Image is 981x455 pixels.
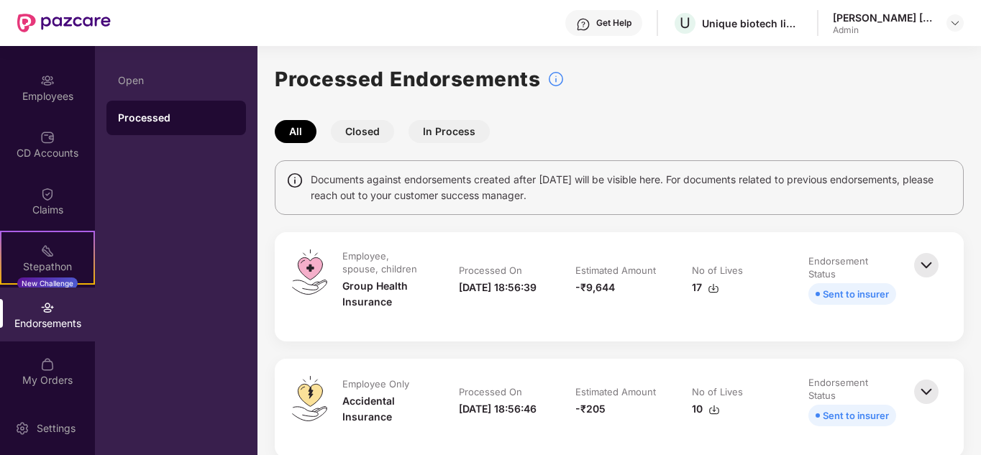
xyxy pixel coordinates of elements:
button: Closed [331,120,394,143]
div: No of Lives [692,385,743,398]
div: [PERSON_NAME] [PERSON_NAME] [833,11,934,24]
div: Get Help [596,17,631,29]
div: -₹9,644 [575,280,615,295]
div: 17 [692,280,719,295]
div: Endorsement Status [808,254,893,280]
img: svg+xml;base64,PHN2ZyB4bWxucz0iaHR0cDovL3d3dy53My5vcmcvMjAwMC9zdmciIHdpZHRoPSIyMSIgaGVpZ2h0PSIyMC... [40,244,55,258]
img: svg+xml;base64,PHN2ZyBpZD0iSW5mbyIgeG1sbnM9Imh0dHA6Ly93d3cudzMub3JnLzIwMDAvc3ZnIiB3aWR0aD0iMTQiIG... [286,172,304,189]
img: svg+xml;base64,PHN2ZyBpZD0iQ2xhaW0iIHhtbG5zPSJodHRwOi8vd3d3LnczLm9yZy8yMDAwL3N2ZyIgd2lkdGg9IjIwIi... [40,187,55,201]
img: svg+xml;base64,PHN2ZyBpZD0iQ0RfQWNjb3VudHMiIGRhdGEtbmFtZT0iQ0QgQWNjb3VudHMiIHhtbG5zPSJodHRwOi8vd3... [40,130,55,144]
img: svg+xml;base64,PHN2ZyB4bWxucz0iaHR0cDovL3d3dy53My5vcmcvMjAwMC9zdmciIHdpZHRoPSI0OS4zMiIgaGVpZ2h0PS... [292,249,327,295]
div: Admin [833,24,934,36]
div: Sent to insurer [823,286,889,302]
div: Stepathon [1,259,93,274]
img: New Pazcare Logo [17,14,111,32]
img: svg+xml;base64,PHN2ZyBpZD0iTXlfT3JkZXJzIiBkYXRhLW5hbWU9Ik15IE9yZGVycyIgeG1sbnM9Imh0dHA6Ly93d3cudz... [40,357,55,372]
div: 10 [692,401,720,417]
div: Endorsement Status [808,376,893,402]
div: Processed On [459,385,522,398]
div: Group Health Insurance [342,278,430,310]
img: svg+xml;base64,PHN2ZyBpZD0iRW5kb3JzZW1lbnRzIiB4bWxucz0iaHR0cDovL3d3dy53My5vcmcvMjAwMC9zdmciIHdpZH... [40,300,55,315]
div: [DATE] 18:56:39 [459,280,537,295]
img: svg+xml;base64,PHN2ZyBpZD0iQmFjay0zMngzMiIgeG1sbnM9Imh0dHA6Ly93d3cudzMub3JnLzIwMDAvc3ZnIiB3aWR0aD... [911,249,942,281]
div: Employee Only [342,377,409,390]
h1: Processed Endorsements [275,63,540,95]
span: U [680,14,690,32]
div: Processed On [459,264,522,277]
div: Open [118,75,234,86]
img: svg+xml;base64,PHN2ZyB4bWxucz0iaHR0cDovL3d3dy53My5vcmcvMjAwMC9zdmciIHdpZHRoPSI0OS4zMiIgaGVpZ2h0PS... [292,376,327,421]
img: svg+xml;base64,PHN2ZyBpZD0iRW1wbG95ZWVzIiB4bWxucz0iaHR0cDovL3d3dy53My5vcmcvMjAwMC9zdmciIHdpZHRoPS... [40,73,55,88]
div: New Challenge [17,277,78,289]
div: Settings [32,421,80,436]
div: Estimated Amount [575,385,656,398]
button: All [275,120,316,143]
div: Processed [118,111,234,125]
div: Estimated Amount [575,264,656,277]
img: svg+xml;base64,PHN2ZyBpZD0iRG93bmxvYWQtMzJ4MzIiIHhtbG5zPSJodHRwOi8vd3d3LnczLm9yZy8yMDAwL3N2ZyIgd2... [708,404,720,415]
div: No of Lives [692,264,743,277]
span: Documents against endorsements created after [DATE] will be visible here. For documents related t... [311,172,952,203]
div: Sent to insurer [823,408,889,423]
img: svg+xml;base64,PHN2ZyBpZD0iSGVscC0zMngzMiIgeG1sbnM9Imh0dHA6Ly93d3cudzMub3JnLzIwMDAvc3ZnIiB3aWR0aD... [576,17,590,32]
div: -₹205 [575,401,606,417]
img: svg+xml;base64,PHN2ZyBpZD0iU2V0dGluZy0yMHgyMCIgeG1sbnM9Imh0dHA6Ly93d3cudzMub3JnLzIwMDAvc3ZnIiB3aW... [15,421,29,436]
img: svg+xml;base64,PHN2ZyBpZD0iSW5mb18tXzMyeDMyIiBkYXRhLW5hbWU9IkluZm8gLSAzMngzMiIgeG1sbnM9Imh0dHA6Ly... [547,70,565,88]
img: svg+xml;base64,PHN2ZyBpZD0iQmFjay0zMngzMiIgeG1sbnM9Imh0dHA6Ly93d3cudzMub3JnLzIwMDAvc3ZnIiB3aWR0aD... [911,376,942,408]
button: In Process [409,120,490,143]
div: Employee, spouse, children [342,249,427,275]
img: svg+xml;base64,PHN2ZyBpZD0iRG93bmxvYWQtMzJ4MzIiIHhtbG5zPSJodHRwOi8vd3d3LnczLm9yZy8yMDAwL3N2ZyIgd2... [708,282,719,294]
div: Unique biotech limited [702,17,803,30]
div: Accidental Insurance [342,393,430,425]
img: svg+xml;base64,PHN2ZyBpZD0iRHJvcGRvd24tMzJ4MzIiIHhtbG5zPSJodHRwOi8vd3d3LnczLm9yZy8yMDAwL3N2ZyIgd2... [949,17,961,29]
div: [DATE] 18:56:46 [459,401,537,417]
